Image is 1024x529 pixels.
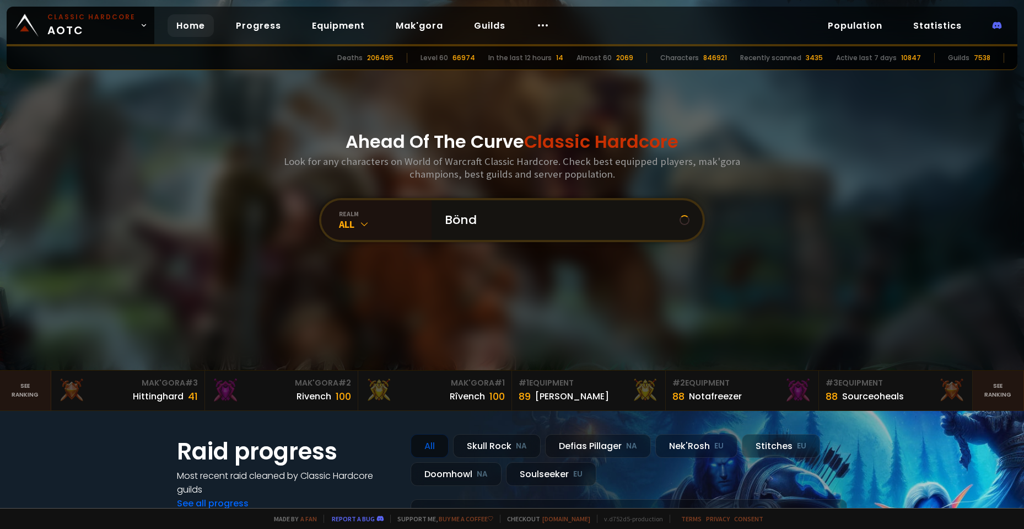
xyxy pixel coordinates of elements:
[545,434,651,458] div: Defias Pillager
[411,434,449,458] div: All
[465,14,514,37] a: Guilds
[205,371,359,410] a: Mak'Gora#2Rivench100
[616,53,633,63] div: 2069
[672,389,685,404] div: 88
[390,515,493,523] span: Support me,
[439,515,493,523] a: Buy me a coffee
[626,441,637,452] small: NA
[177,469,397,496] h4: Most recent raid cleaned by Classic Hardcore guilds
[47,12,136,22] small: Classic Hardcore
[177,497,249,510] a: See all progress
[494,377,505,388] span: # 1
[337,53,363,63] div: Deaths
[365,377,505,389] div: Mak'Gora
[58,377,198,389] div: Mak'Gora
[133,389,184,403] div: Hittinghard
[524,129,678,154] span: Classic Hardcore
[453,434,541,458] div: Skull Rock
[177,434,397,469] h1: Raid progress
[556,53,563,63] div: 14
[734,515,763,523] a: Consent
[489,389,505,404] div: 100
[904,14,971,37] a: Statistics
[336,389,351,404] div: 100
[438,200,680,240] input: Search a character...
[655,434,737,458] div: Nek'Rosh
[660,53,699,63] div: Characters
[672,377,812,389] div: Equipment
[703,53,727,63] div: 846921
[842,389,904,403] div: Sourceoheals
[519,377,659,389] div: Equipment
[452,53,475,63] div: 66974
[506,462,596,486] div: Soulseeker
[411,499,847,528] a: [DATE]zgpetri on godDefias Pillager8 /90
[338,377,351,388] span: # 2
[672,377,685,388] span: # 2
[797,441,806,452] small: EU
[542,515,590,523] a: [DOMAIN_NAME]
[512,371,666,410] a: #1Equipment89[PERSON_NAME]
[826,389,838,404] div: 88
[826,377,966,389] div: Equipment
[973,371,1024,410] a: Seeranking
[519,389,531,404] div: 89
[516,441,527,452] small: NA
[168,14,214,37] a: Home
[597,515,663,523] span: v. d752d5 - production
[714,441,724,452] small: EU
[279,155,745,180] h3: Look for any characters on World of Warcraft Classic Hardcore. Check best equipped players, mak'g...
[421,53,448,63] div: Level 60
[188,389,198,404] div: 41
[974,53,990,63] div: 7538
[742,434,820,458] div: Stitches
[339,210,432,218] div: realm
[666,371,820,410] a: #2Equipment88Notafreezer
[488,53,552,63] div: In the last 12 hours
[819,14,891,37] a: Population
[819,371,973,410] a: #3Equipment88Sourceoheals
[47,12,136,39] span: AOTC
[297,389,331,403] div: Rivench
[477,469,488,480] small: NA
[387,14,452,37] a: Mak'gora
[411,462,502,486] div: Doomhowl
[806,53,823,63] div: 3435
[836,53,897,63] div: Active last 7 days
[500,515,590,523] span: Checkout
[339,218,432,231] div: All
[367,53,394,63] div: 206495
[519,377,529,388] span: # 1
[681,515,702,523] a: Terms
[901,53,921,63] div: 10847
[7,7,154,44] a: Classic HardcoreAOTC
[212,377,352,389] div: Mak'Gora
[826,377,838,388] span: # 3
[450,389,485,403] div: Rîvench
[332,515,375,523] a: Report a bug
[706,515,730,523] a: Privacy
[948,53,969,63] div: Guilds
[346,129,678,155] h1: Ahead Of The Curve
[740,53,801,63] div: Recently scanned
[576,53,612,63] div: Almost 60
[573,469,583,480] small: EU
[300,515,317,523] a: a fan
[51,371,205,410] a: Mak'Gora#3Hittinghard41
[227,14,290,37] a: Progress
[267,515,317,523] span: Made by
[303,14,374,37] a: Equipment
[535,389,609,403] div: [PERSON_NAME]
[185,377,198,388] span: # 3
[689,389,742,403] div: Notafreezer
[358,371,512,410] a: Mak'Gora#1Rîvench100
